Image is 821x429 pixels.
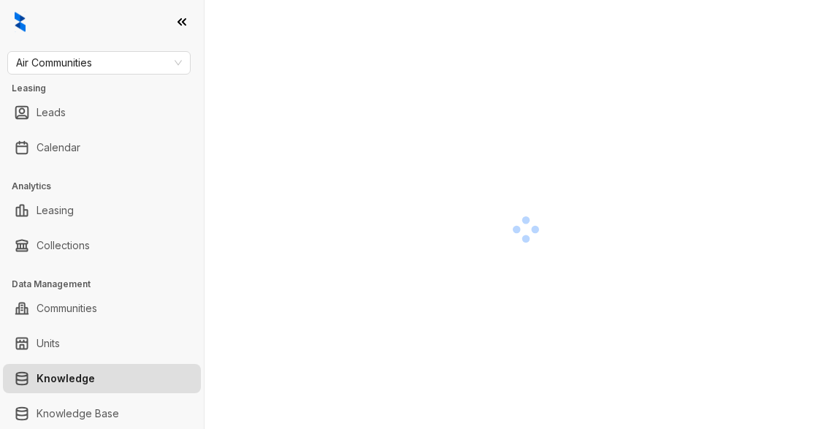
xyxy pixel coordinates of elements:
h3: Data Management [12,278,204,291]
li: Knowledge Base [3,399,201,428]
a: Leasing [37,196,74,225]
li: Units [3,329,201,358]
li: Calendar [3,133,201,162]
h3: Analytics [12,180,204,193]
h3: Leasing [12,82,204,95]
a: Units [37,329,60,358]
a: Knowledge [37,364,95,393]
li: Collections [3,231,201,260]
a: Calendar [37,133,80,162]
a: Collections [37,231,90,260]
a: Leads [37,98,66,127]
span: Air Communities [16,52,182,74]
a: Communities [37,294,97,323]
li: Leads [3,98,201,127]
img: logo [15,12,26,32]
li: Leasing [3,196,201,225]
li: Knowledge [3,364,201,393]
li: Communities [3,294,201,323]
a: Knowledge Base [37,399,119,428]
